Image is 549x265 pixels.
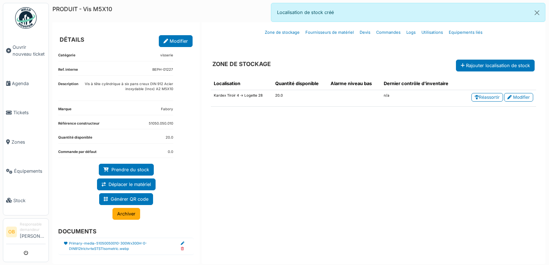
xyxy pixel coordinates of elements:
dt: Description [58,82,78,101]
td: Kardex Tiroir 4 -> Logette 28 [211,90,272,107]
a: Equipements liés [446,24,485,41]
a: Logs [403,24,419,41]
a: Agenda [3,69,49,98]
span: Tickets [13,109,46,116]
th: Dernier contrôle d'inventaire [381,77,460,90]
a: Archiver [112,208,140,220]
a: Zones [3,127,49,157]
a: Déplacer le matériel [97,178,156,190]
dt: Ref. interne [58,67,78,75]
span: Équipements [14,168,46,175]
div: Localisation de stock créé [271,3,545,22]
a: Ouvrir nouveau ticket [3,33,49,69]
span: Agenda [12,80,46,87]
dt: Référence constructeur [58,121,100,129]
h6: PRODUIT - Vis M5X10 [52,6,112,13]
span: Zones [11,139,46,145]
th: Quantité disponible [272,77,328,90]
dd: visserie [160,53,173,58]
li: [PERSON_NAME] [20,222,46,242]
a: Générer QR code [99,193,153,205]
div: Responsable demandeur [20,222,46,233]
a: Stock [3,186,49,215]
p: Vis à tête cylindrique à six pans creux DIN 912 Acier inoxydable (Inox) A2 M5X10 [78,82,173,92]
dt: Commande par défaut [58,149,97,158]
dt: Catégorie [58,53,75,61]
dd: Fabory [161,107,173,112]
a: Utilisations [419,24,446,41]
a: Prendre du stock [99,164,154,176]
h6: ZONE DE STOCKAGE [212,61,271,68]
a: Équipements [3,157,49,186]
dd: 51050.050.010 [149,121,173,126]
h6: DOCUMENTS [58,228,188,235]
a: Commandes [373,24,403,41]
a: Modifier [159,35,193,47]
td: 20.0 [272,90,328,107]
a: Modifier [504,93,533,102]
li: OB [6,227,17,237]
button: Close [529,3,545,22]
span: Ouvrir nouveau ticket [13,44,46,57]
button: Rajouter localisation de stock [456,60,535,71]
span: Stock [13,197,46,204]
a: Fournisseurs de matériel [303,24,357,41]
dd: 20.0 [166,135,173,140]
th: Alarme niveau bas [328,77,380,90]
dd: BEPH-01227 [152,67,173,73]
td: n/a [381,90,460,107]
dd: 0.0 [168,149,173,155]
th: Localisation [211,77,272,90]
dt: Quantité disponible [58,135,92,143]
img: Badge_color-CXgf-gQk.svg [15,7,37,29]
a: OB Responsable demandeur[PERSON_NAME] [6,222,46,244]
h6: DÉTAILS [60,36,84,43]
a: Primary-media-51050050010-300Wx300H-0-DIN912trictvrteSTSTIsometric.webp [69,241,181,251]
dt: Marque [58,107,71,115]
a: Zone de stockage [262,24,303,41]
a: Réassortir [471,93,503,102]
a: Tickets [3,98,49,127]
a: Devis [357,24,373,41]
